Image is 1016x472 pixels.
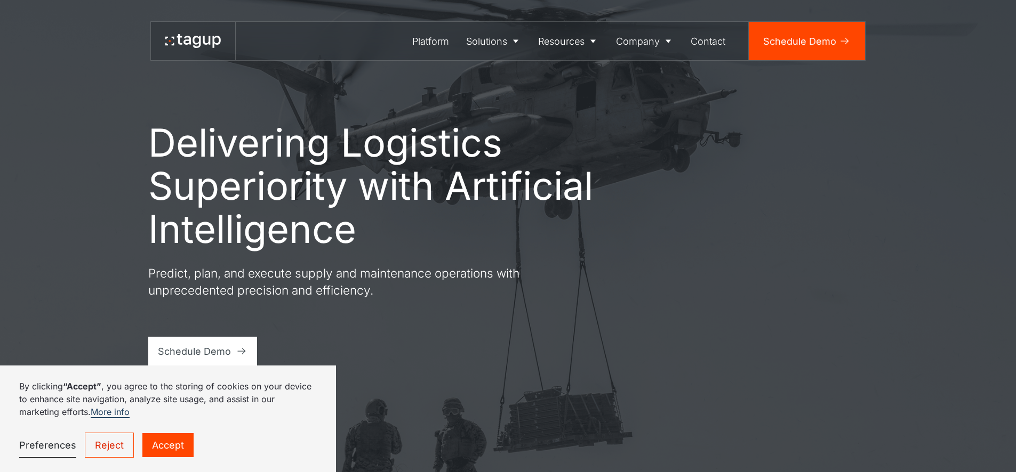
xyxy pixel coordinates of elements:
[691,34,725,48] div: Contact
[538,34,585,48] div: Resources
[530,22,608,60] a: Resources
[607,22,683,60] a: Company
[763,34,836,48] div: Schedule Demo
[85,433,134,458] a: Reject
[142,433,194,457] a: Accept
[148,265,532,298] p: Predict, plan, and execute supply and maintenance operations with unprecedented precision and eff...
[749,22,865,60] a: Schedule Demo
[19,380,317,418] p: By clicking , you agree to the storing of cookies on your device to enhance site navigation, anal...
[63,381,101,392] strong: “Accept”
[683,22,734,60] a: Contact
[412,34,449,48] div: Platform
[158,344,231,359] div: Schedule Demo
[458,22,530,60] a: Solutions
[19,433,76,458] a: Preferences
[466,34,507,48] div: Solutions
[91,406,130,418] a: More info
[616,34,660,48] div: Company
[404,22,458,60] a: Platform
[148,337,258,365] a: Schedule Demo
[148,121,596,250] h1: Delivering Logistics Superiority with Artificial Intelligence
